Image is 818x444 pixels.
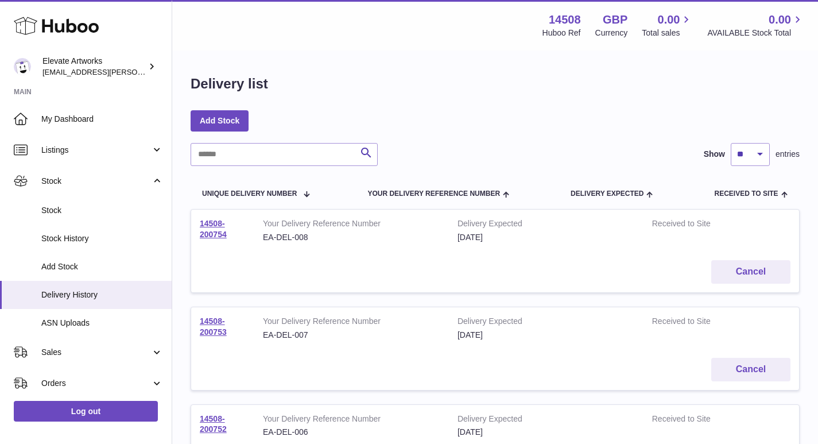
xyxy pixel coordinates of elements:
[776,149,800,160] span: entries
[458,427,635,438] div: [DATE]
[595,28,628,38] div: Currency
[367,190,500,198] span: Your Delivery Reference Number
[42,67,230,76] span: [EMAIL_ADDRESS][PERSON_NAME][DOMAIN_NAME]
[458,414,635,427] strong: Delivery Expected
[263,330,440,341] div: EA-DEL-007
[263,414,440,427] strong: Your Delivery Reference Number
[41,233,163,244] span: Stock History
[41,176,151,187] span: Stock
[642,12,693,38] a: 0.00 Total sales
[42,56,146,78] div: Elevate Artworks
[642,28,693,38] span: Total sales
[202,190,297,198] span: Unique Delivery Number
[41,378,151,389] span: Orders
[652,414,745,427] strong: Received to Site
[41,261,163,272] span: Add Stock
[263,316,440,330] strong: Your Delivery Reference Number
[711,260,790,284] button: Cancel
[14,401,158,422] a: Log out
[200,414,227,434] a: 14508-200752
[41,347,151,358] span: Sales
[41,114,163,125] span: My Dashboard
[458,218,635,232] strong: Delivery Expected
[263,232,440,243] div: EA-DEL-008
[263,218,440,232] strong: Your Delivery Reference Number
[200,316,227,337] a: 14508-200753
[41,205,163,216] span: Stock
[652,316,745,330] strong: Received to Site
[14,58,31,75] img: conor.barry@elevateartworks.com
[658,12,680,28] span: 0.00
[652,218,745,232] strong: Received to Site
[542,28,581,38] div: Huboo Ref
[191,110,249,131] a: Add Stock
[41,145,151,156] span: Listings
[458,330,635,341] div: [DATE]
[549,12,581,28] strong: 14508
[714,190,778,198] span: Received to Site
[707,12,804,38] a: 0.00 AVAILABLE Stock Total
[704,149,725,160] label: Show
[200,219,227,239] a: 14508-200754
[707,28,804,38] span: AVAILABLE Stock Total
[769,12,791,28] span: 0.00
[191,75,268,93] h1: Delivery list
[41,318,163,329] span: ASN Uploads
[711,358,790,381] button: Cancel
[571,190,643,198] span: Delivery Expected
[41,289,163,300] span: Delivery History
[603,12,627,28] strong: GBP
[263,427,440,438] div: EA-DEL-006
[458,232,635,243] div: [DATE]
[458,316,635,330] strong: Delivery Expected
